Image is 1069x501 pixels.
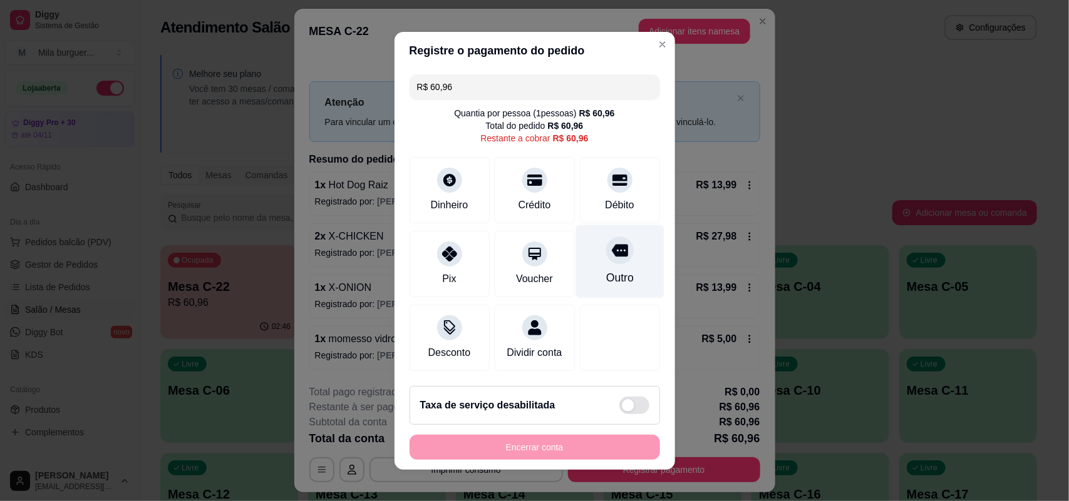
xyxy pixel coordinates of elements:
div: Restante a cobrar [480,132,588,144]
input: Ex.: hambúrguer de cordeiro [417,74,653,99]
div: Voucher [516,271,553,286]
div: Total do pedido [486,119,584,132]
header: Registre o pagamento do pedido [395,32,675,69]
div: Desconto [428,345,471,360]
div: Débito [605,198,634,213]
div: R$ 60,96 [548,119,584,132]
div: R$ 60,96 [579,107,615,119]
div: Crédito [519,198,551,213]
div: Dinheiro [431,198,468,213]
div: R$ 60,96 [553,132,589,144]
button: Close [653,34,673,54]
div: Pix [442,271,456,286]
div: Outro [606,270,633,286]
div: Quantia por pessoa ( 1 pessoas) [454,107,614,119]
h2: Taxa de serviço desabilitada [420,398,555,413]
div: Dividir conta [507,345,562,360]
